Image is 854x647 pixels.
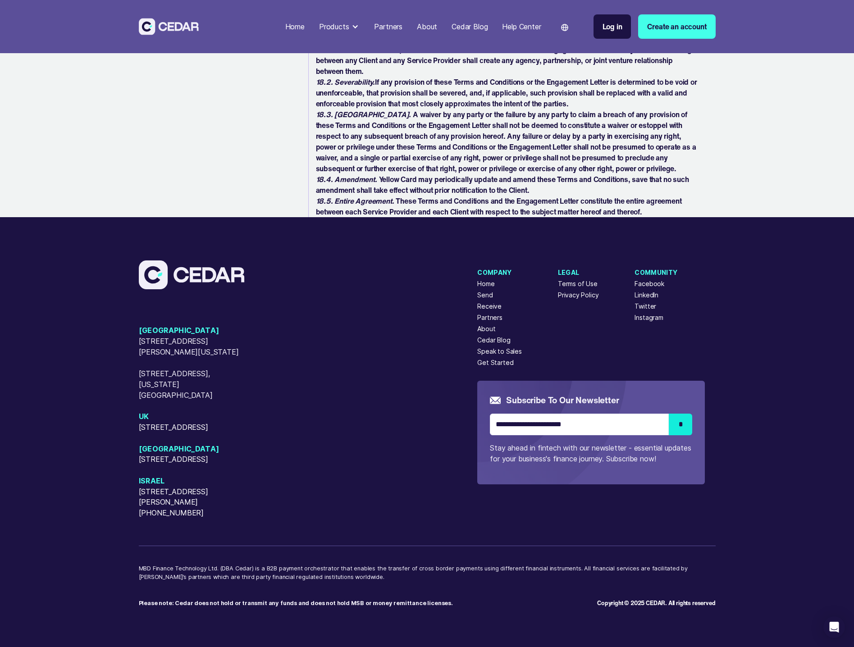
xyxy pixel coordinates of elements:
p: A waiver by any party or the failure by any party to claim a breach of any provision of these Ter... [316,109,698,174]
div: Cedar Blog [452,21,488,32]
span: [STREET_ADDRESS][PERSON_NAME][PHONE_NUMBER] [139,487,251,519]
span: Israel [139,476,251,487]
div: Partners [374,21,402,32]
p: MBD Finance Technology Ltd. (DBA Cedar) is a B2B payment orchestrator that enables the transfer o... [139,564,716,590]
p: ‍ [139,590,598,607]
a: Cedar Blog [477,335,510,345]
a: Speak to Sales [477,346,522,356]
div: Log in [603,21,622,32]
a: Instagram [635,313,663,322]
a: Privacy Policy [558,290,599,300]
span: [STREET_ADDRESS], [US_STATE][GEOGRAPHIC_DATA] [139,368,251,401]
div: Open Intercom Messenger [823,616,845,638]
a: Create an account [638,14,715,39]
em: 18.5. Entire Agreement. [316,196,394,206]
div: Legal [558,268,599,277]
p: These Terms and Conditions and the Engagement Letter constitute the entire agreement between each... [316,196,698,217]
p: Stay ahead in fintech with our newsletter - essential updates for your business's finance journey... [490,442,692,464]
em: 18.4. Amendment. [316,174,377,185]
div: Home [285,21,305,32]
div: Copyright © 2025 CEDAR. All rights reserved [597,599,715,607]
a: Help Center [498,17,544,36]
span: UK [139,411,251,422]
img: world icon [561,24,568,31]
a: Home [282,17,308,36]
a: About [477,324,495,333]
a: Partners [477,313,502,322]
span: [GEOGRAPHIC_DATA] [139,444,251,455]
strong: Please note: Cedar does not hold or transmit any funds and does not hold MSB or money remittance ... [139,600,453,606]
a: Cedar Blog [448,17,491,36]
a: Send [477,290,493,300]
p: If any provision of these Terms and Conditions or the Engagement Letter is determined to be void ... [316,77,698,109]
span: [GEOGRAPHIC_DATA] [139,325,251,336]
span: [STREET_ADDRESS] [139,454,251,465]
div: About [417,21,437,32]
div: Products [315,18,364,36]
div: Help Center [502,21,541,32]
form: Email Form [490,394,692,464]
span: [STREET_ADDRESS][PERSON_NAME][US_STATE] [139,336,251,357]
a: Facebook [635,279,664,288]
p: Yellow Card may periodically update and amend these Terms and Conditions, save that no such amend... [316,174,698,196]
div: Company [477,268,522,277]
a: Twitter [635,301,656,311]
a: Home [477,279,494,288]
a: Get Started [477,358,513,367]
h5: Subscribe to our newsletter [506,394,619,406]
em: 18.3. [GEOGRAPHIC_DATA]. [316,109,411,120]
span: [STREET_ADDRESS] [139,422,251,433]
a: Log in [594,14,631,39]
a: Receive [477,301,502,311]
p: Neither these Terms and Conditions or the Engagement Letter nor any course of dealing between any... [316,44,698,77]
em: 18.2. Severability. [316,77,375,87]
a: Partners [370,17,406,36]
a: About [413,17,441,36]
a: LinkedIn [635,290,658,300]
div: Community [635,268,677,277]
a: Terms of Use [558,279,598,288]
div: Products [319,21,349,32]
